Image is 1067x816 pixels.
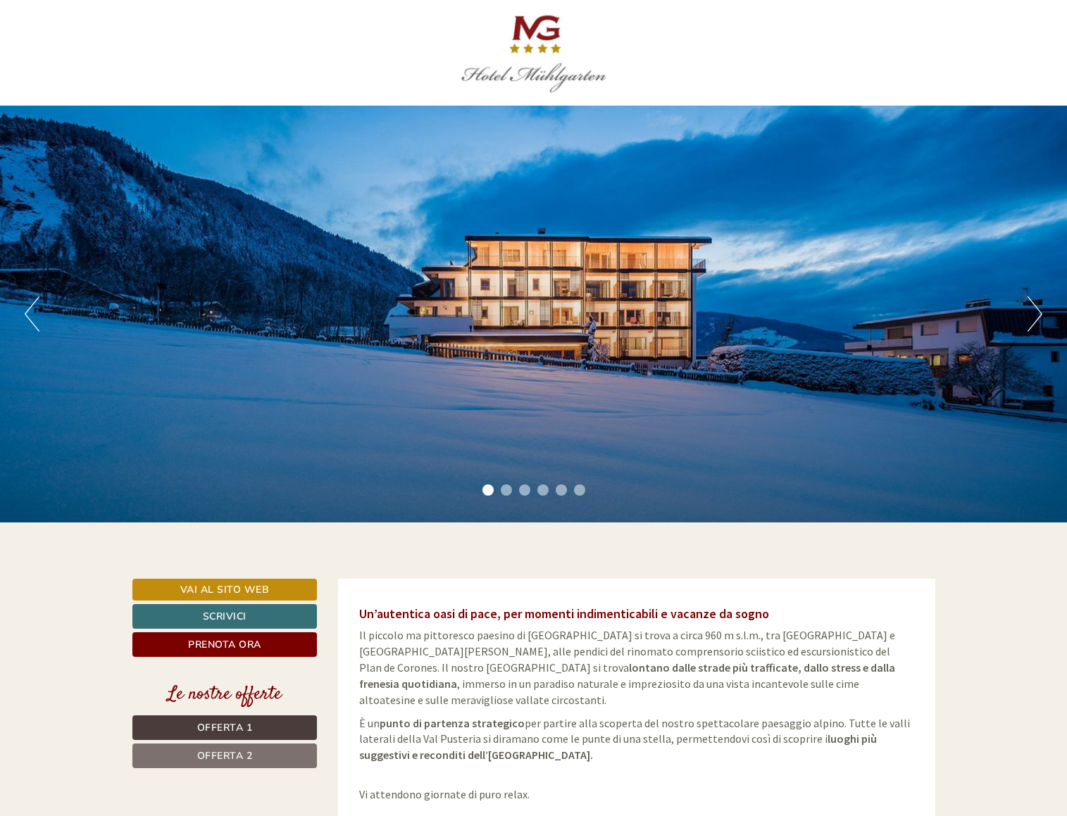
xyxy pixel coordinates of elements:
[197,721,253,734] span: Offerta 1
[197,749,253,762] span: Offerta 2
[132,604,318,629] a: Scrivici
[132,579,318,601] a: Vai al sito web
[1028,296,1042,332] button: Next
[132,632,318,657] a: Prenota ora
[132,682,318,708] div: Le nostre offerte
[359,628,895,706] span: Il piccolo ma pittoresco paesino di [GEOGRAPHIC_DATA] si trova a circa 960 m s.l.m., tra [GEOGRAP...
[359,771,530,801] span: Vi attendono giornate di puro relax.
[359,605,769,622] span: Un’autentica oasi di pace, per momenti indimenticabili e vacanze da sogno
[359,716,910,762] span: È un per partire alla scoperta del nostro spettacolare paesaggio alpino. Tutte le valli laterali ...
[359,660,895,691] strong: lontano dalle strade più trafficate, dallo stress e dalla frenesia quotidiana
[25,296,39,332] button: Previous
[380,716,525,730] strong: punto di partenza strategico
